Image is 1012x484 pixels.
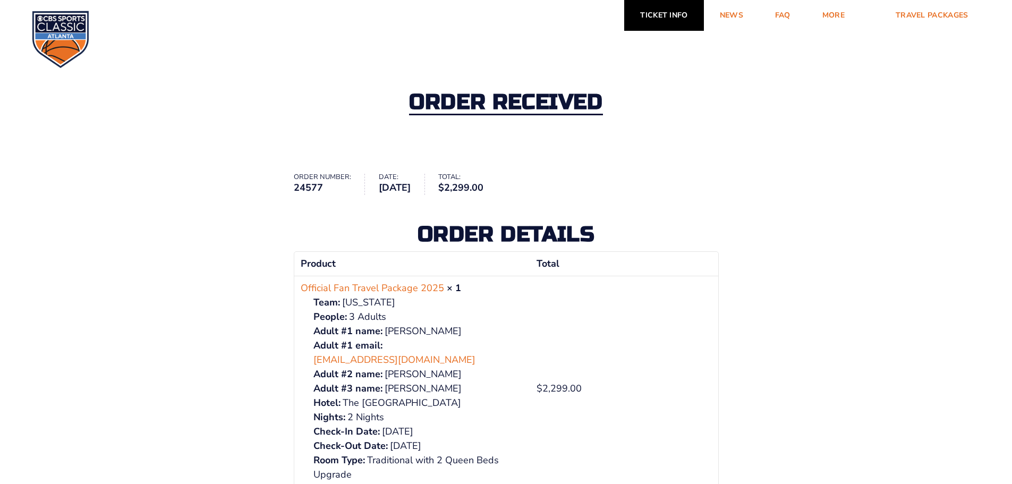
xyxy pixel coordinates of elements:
[313,410,345,424] strong: Nights:
[313,324,382,338] strong: Adult #1 name:
[313,324,524,338] p: [PERSON_NAME]
[313,453,365,468] strong: Room Type:
[313,367,524,381] p: [PERSON_NAME]
[301,281,444,295] a: Official Fan Travel Package 2025
[379,174,425,195] li: Date:
[438,174,497,195] li: Total:
[530,252,718,276] th: Total
[313,381,382,396] strong: Adult #3 name:
[438,181,444,194] span: $
[313,338,382,353] strong: Adult #1 email:
[537,382,542,395] span: $
[313,439,524,453] p: [DATE]
[313,310,347,324] strong: People:
[438,181,483,194] bdi: 2,299.00
[313,396,341,410] strong: Hotel:
[313,353,475,367] a: [EMAIL_ADDRESS][DOMAIN_NAME]
[313,295,340,310] strong: Team:
[379,181,411,195] strong: [DATE]
[313,424,524,439] p: [DATE]
[447,282,461,294] strong: × 1
[294,252,530,276] th: Product
[294,181,351,195] strong: 24577
[32,11,89,68] img: CBS Sports Classic
[313,410,524,424] p: 2 Nights
[409,91,602,115] h2: Order received
[294,174,365,195] li: Order number:
[313,381,524,396] p: [PERSON_NAME]
[313,453,524,482] p: Traditional with 2 Queen Beds Upgrade
[313,396,524,410] p: The [GEOGRAPHIC_DATA]
[313,424,380,439] strong: Check-In Date:
[294,224,719,245] h2: Order details
[313,310,524,324] p: 3 Adults
[537,382,582,395] bdi: 2,299.00
[313,295,524,310] p: [US_STATE]
[313,439,388,453] strong: Check-Out Date:
[313,367,382,381] strong: Adult #2 name:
